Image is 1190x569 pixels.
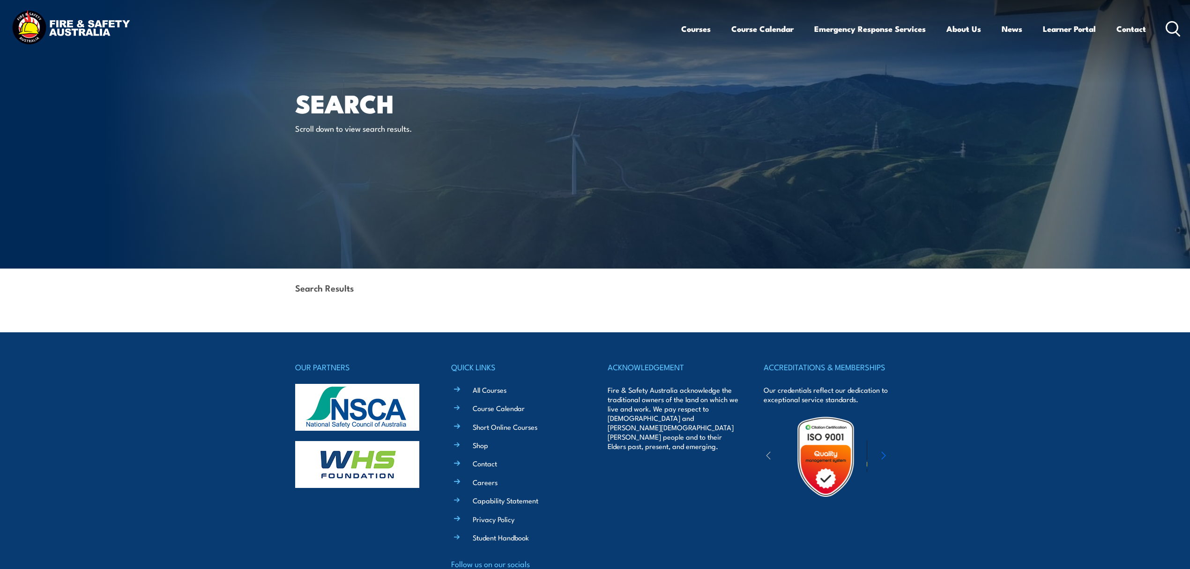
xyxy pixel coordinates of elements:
[946,16,981,41] a: About Us
[764,360,895,374] h4: ACCREDITATIONS & MEMBERSHIPS
[473,458,497,468] a: Contact
[473,495,538,505] a: Capability Statement
[295,281,354,294] strong: Search Results
[764,385,895,404] p: Our credentials reflect our dedication to exceptional service standards.
[295,123,466,134] p: Scroll down to view search results.
[295,360,426,374] h4: OUR PARTNERS
[295,384,419,431] img: nsca-logo-footer
[867,441,948,473] img: ewpa-logo
[681,16,711,41] a: Courses
[785,416,867,498] img: Untitled design (19)
[295,92,527,114] h1: Search
[1043,16,1096,41] a: Learner Portal
[473,440,488,450] a: Shop
[473,422,537,432] a: Short Online Courses
[731,16,794,41] a: Course Calendar
[814,16,926,41] a: Emergency Response Services
[451,360,582,374] h4: QUICK LINKS
[1116,16,1146,41] a: Contact
[473,514,514,524] a: Privacy Policy
[473,532,529,542] a: Student Handbook
[473,385,506,395] a: All Courses
[1002,16,1022,41] a: News
[473,477,498,487] a: Careers
[295,441,419,488] img: whs-logo-footer
[608,385,739,451] p: Fire & Safety Australia acknowledge the traditional owners of the land on which we live and work....
[473,403,525,413] a: Course Calendar
[608,360,739,374] h4: ACKNOWLEDGEMENT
